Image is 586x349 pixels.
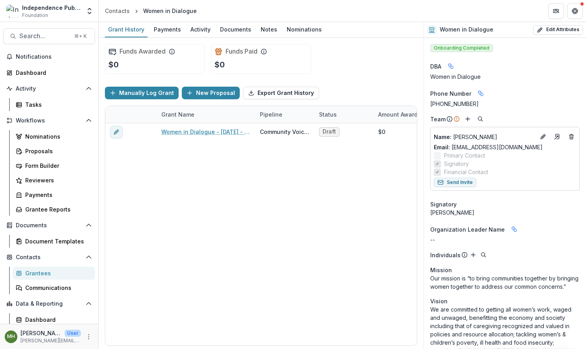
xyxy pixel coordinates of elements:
[479,250,488,260] button: Search
[151,22,184,37] a: Payments
[258,22,280,37] a: Notes
[25,269,89,277] div: Grantees
[13,235,95,248] a: Document Templates
[105,87,179,99] button: Manually Log Grant
[22,4,81,12] div: Independence Public Media Foundation
[102,5,133,17] a: Contacts
[440,26,493,33] h2: Women in Dialogue
[13,174,95,187] a: Reviewers
[3,297,95,310] button: Open Data & Reporting
[243,87,319,99] button: Export Grant History
[13,98,95,111] a: Tasks
[25,100,89,109] div: Tasks
[3,28,95,44] button: Search...
[430,208,580,217] div: [PERSON_NAME]
[84,332,93,342] button: More
[3,251,95,264] button: Open Contacts
[548,3,564,19] button: Partners
[25,132,89,141] div: Nominations
[157,106,255,123] div: Grant Name
[182,87,240,99] button: New Proposal
[444,168,488,176] span: Financial Contact
[430,225,505,234] span: Organization Leader Name
[430,251,461,259] p: Individuals
[430,44,493,52] span: Onboarding Completed
[25,176,89,184] div: Reviewers
[444,60,457,72] button: Linked binding
[21,337,81,344] p: [PERSON_NAME][EMAIL_ADDRESS][DOMAIN_NAME]
[25,191,89,199] div: Payments
[13,188,95,201] a: Payments
[25,162,89,170] div: Form Builder
[13,281,95,294] a: Communications
[143,7,197,15] div: Women in Dialogue
[161,128,250,136] a: Women in Dialogue - [DATE] - [DATE] Community Voices Application
[16,69,89,77] div: Dashboard
[108,59,119,71] p: $0
[215,59,225,71] p: $0
[444,151,485,160] span: Primary Contact
[373,110,429,119] div: Amount Awarded
[21,329,62,337] p: [PERSON_NAME]
[16,54,92,60] span: Notifications
[430,72,580,81] div: Women in Dialogue
[551,130,564,143] a: Go to contact
[430,266,452,274] span: Mission
[284,22,325,37] a: Nominations
[430,274,580,291] p: Our mission is “to bring communities together by bringing women together to address our common co...
[3,219,95,232] button: Open Documents
[314,106,373,123] div: Status
[430,100,580,108] div: [PHONE_NUMBER]
[16,254,82,261] span: Contacts
[533,25,583,35] button: Edit Attributes
[3,114,95,127] button: Open Workflows
[3,66,95,79] a: Dashboard
[84,3,95,19] button: Open entity switcher
[468,250,478,260] button: Add
[255,110,287,119] div: Pipeline
[434,143,543,151] a: Email: [EMAIL_ADDRESS][DOMAIN_NAME]
[217,22,254,37] a: Documents
[434,144,450,150] span: Email:
[13,313,95,326] a: Dashboard
[13,267,95,280] a: Grantees
[463,114,472,124] button: Add
[13,159,95,172] a: Form Builder
[323,128,336,135] span: Draft
[151,24,184,35] div: Payments
[258,24,280,35] div: Notes
[430,115,446,123] p: Team
[187,22,214,37] a: Activity
[25,237,89,245] div: Document Templates
[434,178,476,187] button: Send Invite
[119,48,166,55] h2: Funds Awarded
[476,114,485,124] button: Search
[16,222,82,229] span: Documents
[25,205,89,213] div: Grantee Reports
[260,128,310,136] div: Community Voices
[13,145,95,158] a: Proposals
[430,62,441,71] span: DBA
[430,200,457,208] span: Signatory
[538,132,548,141] button: Edit
[314,110,342,119] div: Status
[6,5,19,17] img: Independence Public Media Foundation
[430,297,448,305] span: Vision
[508,223,521,236] button: Linked binding
[217,24,254,35] div: Documents
[284,24,325,35] div: Nominations
[444,160,469,168] span: Signatory
[434,133,535,141] a: Name: [PERSON_NAME]
[25,147,89,155] div: Proposals
[65,330,81,337] p: User
[255,106,314,123] div: Pipeline
[25,316,89,324] div: Dashboard
[226,48,258,55] h2: Funds Paid
[25,284,89,292] div: Communications
[567,3,583,19] button: Get Help
[3,50,95,63] button: Notifications
[13,203,95,216] a: Grantee Reports
[187,24,214,35] div: Activity
[567,132,576,141] button: Deletes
